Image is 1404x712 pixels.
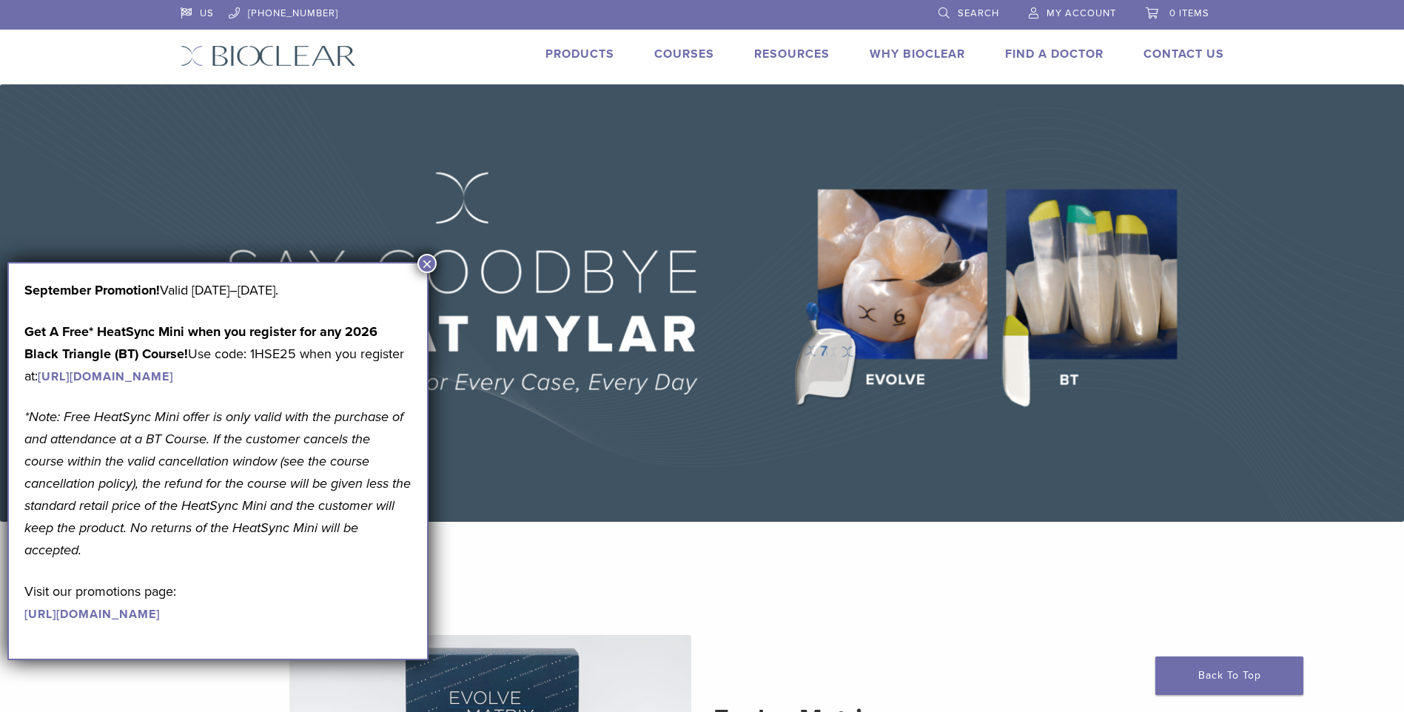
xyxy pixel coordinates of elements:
span: My Account [1047,7,1116,19]
p: Visit our promotions page: [24,580,412,625]
a: [URL][DOMAIN_NAME] [38,369,173,384]
p: Use code: 1HSE25 when you register at: [24,320,412,387]
span: 0 items [1169,7,1209,19]
a: Courses [654,47,714,61]
img: Bioclear [181,45,356,67]
em: *Note: Free HeatSync Mini offer is only valid with the purchase of and attendance at a BT Course.... [24,409,411,558]
a: Why Bioclear [870,47,965,61]
a: [URL][DOMAIN_NAME] [24,607,160,622]
b: September Promotion! [24,282,160,298]
a: Products [545,47,614,61]
a: Back To Top [1155,656,1303,695]
a: Contact Us [1143,47,1224,61]
a: Find A Doctor [1005,47,1104,61]
button: Close [417,254,437,273]
a: Resources [754,47,830,61]
p: Valid [DATE]–[DATE]. [24,279,412,301]
strong: Get A Free* HeatSync Mini when you register for any 2026 Black Triangle (BT) Course! [24,323,377,362]
span: Search [958,7,999,19]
